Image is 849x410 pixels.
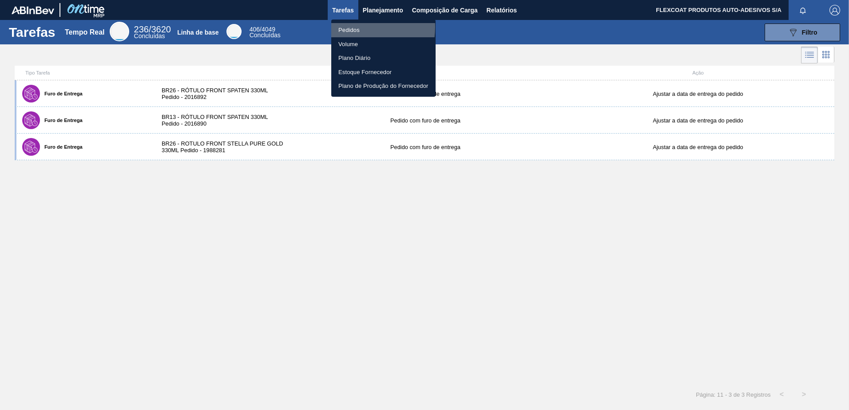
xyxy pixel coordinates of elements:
[331,23,436,37] a: Pedidos
[331,51,436,65] a: Plano Diário
[331,65,436,79] a: Estoque Fornecedor
[331,37,436,51] a: Volume
[331,79,436,93] a: Plano de Produção do Fornecedor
